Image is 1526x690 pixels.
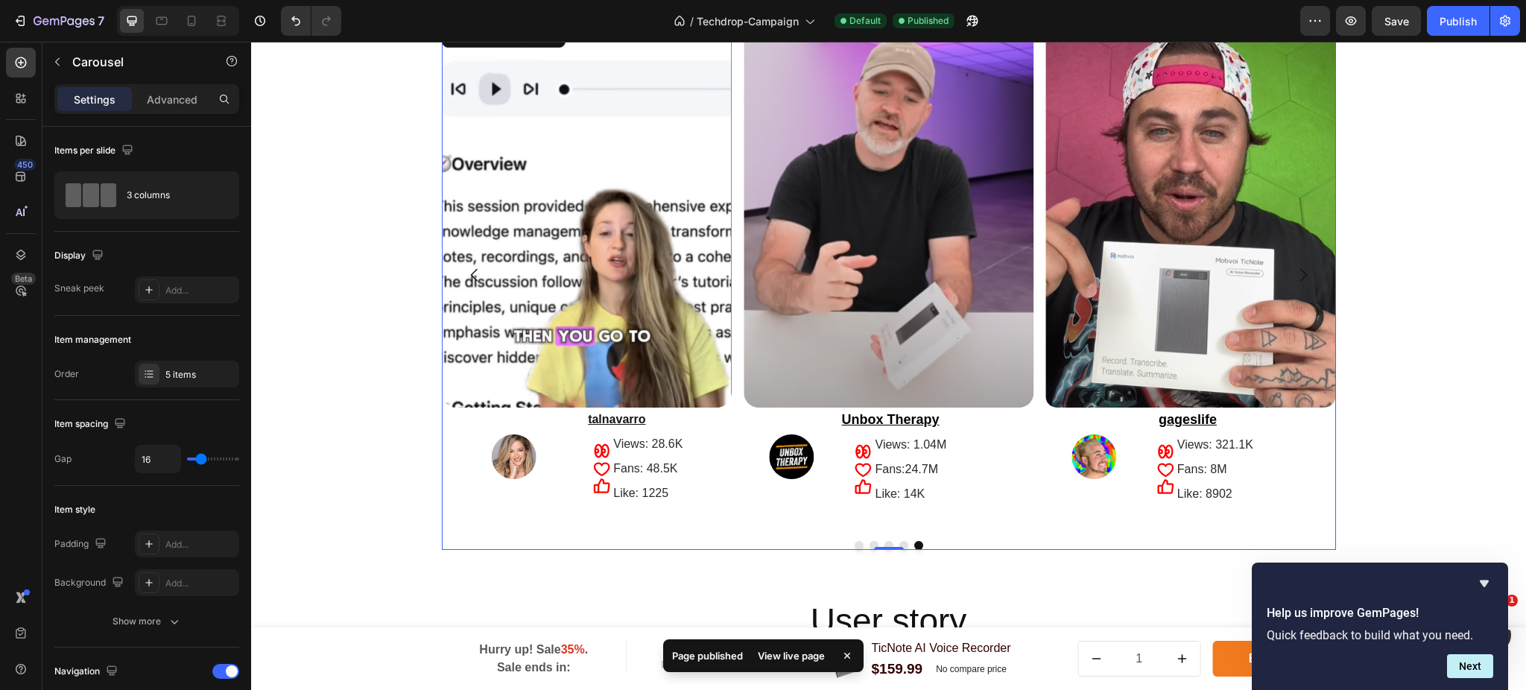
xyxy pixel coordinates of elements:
[503,598,525,615] div: 09
[54,503,95,516] div: Item style
[1447,654,1493,678] button: Next question
[410,615,432,630] p: Days
[591,370,688,385] u: Unbox Therapy
[624,393,782,414] p: Views: 1.04M
[74,92,115,107] p: Settings
[410,598,432,615] div: 00
[72,53,199,71] p: Carousel
[1372,6,1421,36] button: Save
[54,246,107,266] div: Display
[14,159,36,171] div: 450
[648,499,657,508] button: Dot
[623,416,783,440] div: Rich Text Editor. Editing area: main
[690,13,694,29] span: /
[444,615,459,630] p: Hrs
[633,499,642,508] button: Dot
[165,538,235,551] div: Add...
[1267,604,1493,622] h2: Help us improve GemPages!
[849,14,881,28] span: Default
[604,499,612,508] button: Dot
[127,178,218,212] div: 3 columns
[54,367,79,381] div: Order
[623,440,783,465] div: Rich Text Editor. Editing area: main
[337,371,394,384] u: talnavarro
[1031,212,1073,254] button: Carousel Next Arrow
[444,598,459,615] div: 12
[1427,6,1489,36] button: Publish
[619,596,762,617] h1: TicNote AI Voice Recorder
[136,446,180,472] input: Auto
[54,333,131,346] div: Item management
[624,417,782,439] p: Fans:
[251,42,1526,690] iframe: Design area
[203,212,244,254] button: Carousel Back Arrow
[519,393,563,437] img: gempages_583483304917861080-e0879d5d-35e9-4e24-9ad9-0b5dbca9b3d7.jpg
[619,617,674,639] div: $159.99
[147,92,197,107] p: Advanced
[471,615,491,630] p: Mins
[54,534,110,554] div: Padding
[191,556,1085,604] h2: User story
[54,452,72,466] div: Gap
[926,393,1083,414] p: Views: 321.1K
[1267,575,1493,678] div: Help us improve GemPages!
[54,662,121,682] div: Navigation
[503,615,525,630] p: Secs
[623,391,783,416] div: Rich Text Editor. Editing area: main
[471,598,491,615] div: 01
[1475,575,1493,592] button: Hide survey
[961,599,1084,635] button: Buy Now
[863,600,913,634] input: quantity
[749,645,834,666] div: View live page
[362,417,479,438] p: Fans: 48.5K
[663,499,672,508] button: Dot
[913,600,949,634] button: increment
[618,499,627,508] button: Dot
[54,573,127,593] div: Background
[98,12,104,30] p: 7
[827,600,863,634] button: decrement
[908,370,966,385] u: gageslife
[589,366,783,391] div: Rich Text Editor. Editing area: main
[820,393,865,437] img: gempages_583483304917861080-a1c86426-23bf-4c85-aee6-8cf516eaa29b.png
[54,141,136,161] div: Items per slide
[165,368,235,382] div: 5 items
[310,601,334,614] span: 35%
[54,608,239,635] button: Show more
[11,273,36,285] div: Beta
[1267,628,1493,642] p: Quick feedback to build what you need.
[697,13,799,29] span: Techdrop-Campaign
[624,442,782,463] p: Like: 14K
[1384,15,1409,28] span: Save
[685,623,756,632] p: No compare price
[54,282,104,295] div: Sneak peek
[926,442,1083,463] p: Like: 8902
[362,392,479,414] p: Views: 28.6K
[1440,13,1477,29] div: Publish
[165,284,235,297] div: Add...
[654,421,687,434] span: 24.7M
[281,6,341,36] div: Undo/Redo
[908,14,949,28] span: Published
[241,393,285,437] img: gempages_583483304917861080-cb404da0-12fd-4222-95eb-820e8ff1182b.png
[1506,595,1518,607] span: 1
[165,577,235,590] div: Add...
[672,648,743,663] p: Page published
[54,414,129,434] div: Item spacing
[998,608,1048,626] div: Buy Now
[113,614,182,629] div: Show more
[362,441,479,463] p: Like: 1225
[6,6,111,36] button: 7
[926,417,1083,439] p: Fans: 8M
